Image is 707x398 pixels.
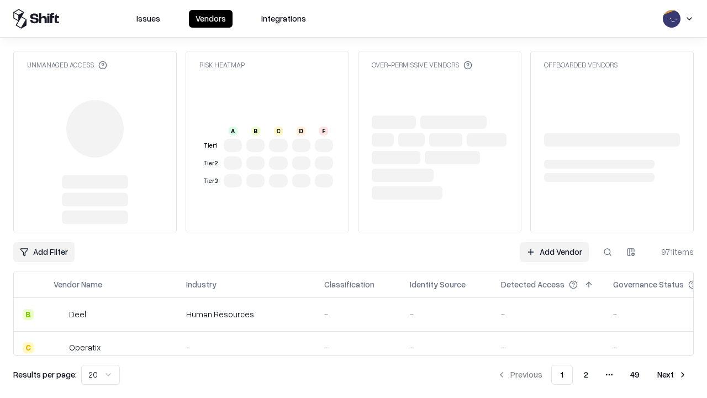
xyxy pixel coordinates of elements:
div: Risk Heatmap [199,60,245,70]
div: Tier 3 [202,176,219,186]
button: Add Filter [13,242,75,262]
div: Classification [324,279,374,290]
img: Deel [54,309,65,320]
div: B [23,309,34,320]
div: - [324,308,392,320]
div: - [501,308,595,320]
div: Governance Status [613,279,684,290]
div: D [297,127,305,135]
div: Human Resources [186,308,307,320]
div: - [501,342,595,353]
a: Add Vendor [520,242,589,262]
div: Industry [186,279,217,290]
button: 1 [551,365,573,385]
div: Vendor Name [54,279,102,290]
div: C [274,127,283,135]
div: Tier 2 [202,159,219,168]
button: Next [651,365,694,385]
div: C [23,342,34,353]
div: Identity Source [410,279,466,290]
div: Offboarded Vendors [544,60,618,70]
button: Integrations [255,10,313,28]
button: 49 [621,365,648,385]
div: B [251,127,260,135]
div: - [186,342,307,353]
img: Operatix [54,342,65,353]
div: Unmanaged Access [27,60,107,70]
div: 971 items [650,246,694,258]
div: F [319,127,328,135]
div: A [229,127,238,135]
div: - [410,308,483,320]
nav: pagination [490,365,694,385]
button: 2 [575,365,597,385]
button: Issues [130,10,167,28]
div: - [324,342,392,353]
div: Tier 1 [202,141,219,150]
div: Detected Access [501,279,564,290]
button: Vendors [189,10,233,28]
div: Deel [69,308,86,320]
div: Over-Permissive Vendors [372,60,472,70]
p: Results per page: [13,369,77,380]
div: Operatix [69,342,101,353]
div: - [410,342,483,353]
